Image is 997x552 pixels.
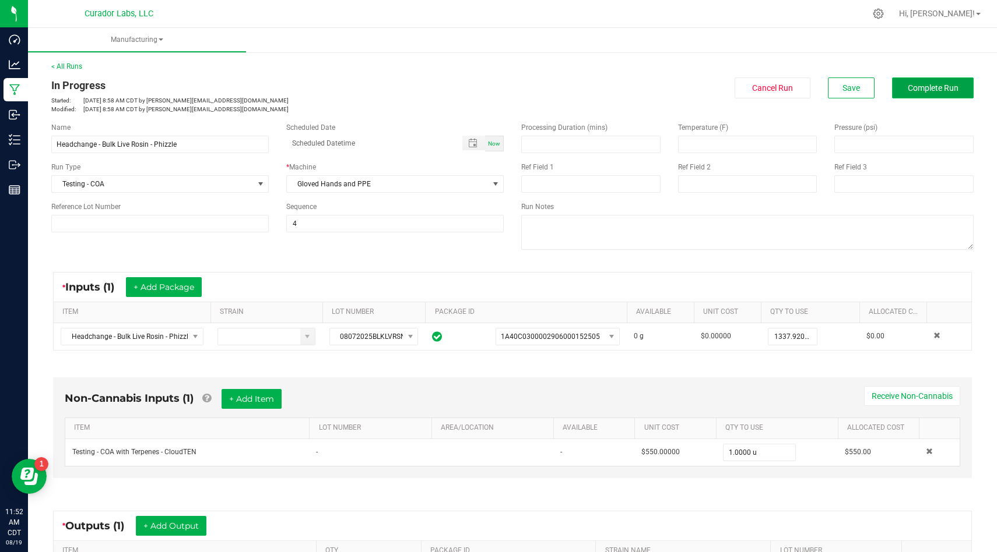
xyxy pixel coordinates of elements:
span: Now [488,140,500,147]
button: + Add Item [222,389,282,409]
a: Sortable [929,423,956,433]
span: Testing - COA with Terpenes - CloudTEN [72,448,196,456]
span: Outputs (1) [65,519,136,532]
div: Manage settings [871,8,886,19]
span: g [640,332,644,340]
span: Started: [51,96,83,105]
a: Allocated CostSortable [847,423,915,433]
button: + Add Package [126,277,202,297]
span: Run Type [51,162,80,172]
span: NO DATA FOUND [496,328,620,345]
span: Ref Field 1 [521,163,554,171]
a: LOT NUMBERSortable [319,423,427,433]
span: $0.00 [866,332,884,340]
span: Name [51,123,71,132]
span: Cancel Run [752,83,793,93]
span: Ref Field 3 [834,163,867,171]
span: - [316,448,318,456]
a: Add Non-Cannabis items that were also consumed in the run (e.g. gloves and packaging); Also add N... [202,392,211,405]
iframe: Resource center unread badge [34,457,48,471]
inline-svg: Manufacturing [9,84,20,95]
p: 08/19 [5,538,23,547]
a: STRAINSortable [220,307,318,317]
span: Pressure (psi) [834,123,877,132]
span: Headchange - Bulk Live Rosin - Phizzle [61,328,188,345]
a: Allocated CostSortable [869,307,922,317]
inline-svg: Inbound [9,109,20,121]
a: LOT NUMBERSortable [332,307,421,317]
a: Sortable [936,307,967,317]
span: $550.00 [845,448,871,456]
a: QTY TO USESortable [770,307,855,317]
span: Toggle popup [462,136,485,150]
a: AVAILABLESortable [563,423,630,433]
inline-svg: Outbound [9,159,20,171]
span: Ref Field 2 [678,163,711,171]
a: ITEMSortable [74,423,305,433]
button: Complete Run [892,77,974,98]
span: In Sync [432,330,442,344]
a: Manufacturing [28,28,246,52]
span: Testing - COA [52,176,254,192]
div: In Progress [51,77,504,93]
span: - [560,448,562,456]
a: < All Runs [51,62,82,70]
p: [DATE] 8:58 AM CDT by [PERSON_NAME][EMAIL_ADDRESS][DOMAIN_NAME] [51,105,504,114]
span: Temperature (F) [678,123,728,132]
a: PACKAGE IDSortable [435,307,623,317]
input: Scheduled Datetime [286,136,450,150]
p: 11:52 AM CDT [5,507,23,538]
button: + Add Output [136,516,206,536]
button: Receive Non-Cannabis [864,386,960,406]
span: 0 [634,332,638,340]
button: Cancel Run [735,77,810,98]
inline-svg: Reports [9,184,20,196]
iframe: Resource center [12,459,47,494]
span: Sequence [286,203,317,211]
span: 08072025BLKLVRSNBLNDPHZZL [330,328,403,345]
span: $0.00000 [701,332,731,340]
span: Complete Run [908,83,959,93]
a: QTY TO USESortable [725,423,834,433]
span: Curador Labs, LLC [85,9,153,19]
span: NO DATA FOUND [61,328,203,345]
span: $550.00000 [641,448,680,456]
span: Save [842,83,860,93]
span: Non-Cannabis Inputs (1) [65,392,194,405]
span: Hi, [PERSON_NAME]! [899,9,975,18]
a: ITEMSortable [62,307,206,317]
span: 1A40C0300002906000152505 [501,332,600,341]
a: Unit CostSortable [644,423,712,433]
span: Processing Duration (mins) [521,123,608,132]
inline-svg: Dashboard [9,34,20,45]
inline-svg: Analytics [9,59,20,70]
span: Inputs (1) [65,281,126,293]
span: Manufacturing [28,35,246,45]
span: Gloved Hands and PPE [287,176,489,192]
a: Unit CostSortable [703,307,757,317]
p: [DATE] 8:58 AM CDT by [PERSON_NAME][EMAIL_ADDRESS][DOMAIN_NAME] [51,96,504,105]
span: Modified: [51,105,83,114]
inline-svg: Inventory [9,134,20,146]
span: Run Notes [521,203,554,211]
span: Machine [289,163,316,171]
span: Scheduled Date [286,123,335,132]
button: Save [828,77,875,98]
a: AREA/LOCATIONSortable [441,423,549,433]
span: Reference Lot Number [51,203,121,211]
a: AVAILABLESortable [636,307,690,317]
